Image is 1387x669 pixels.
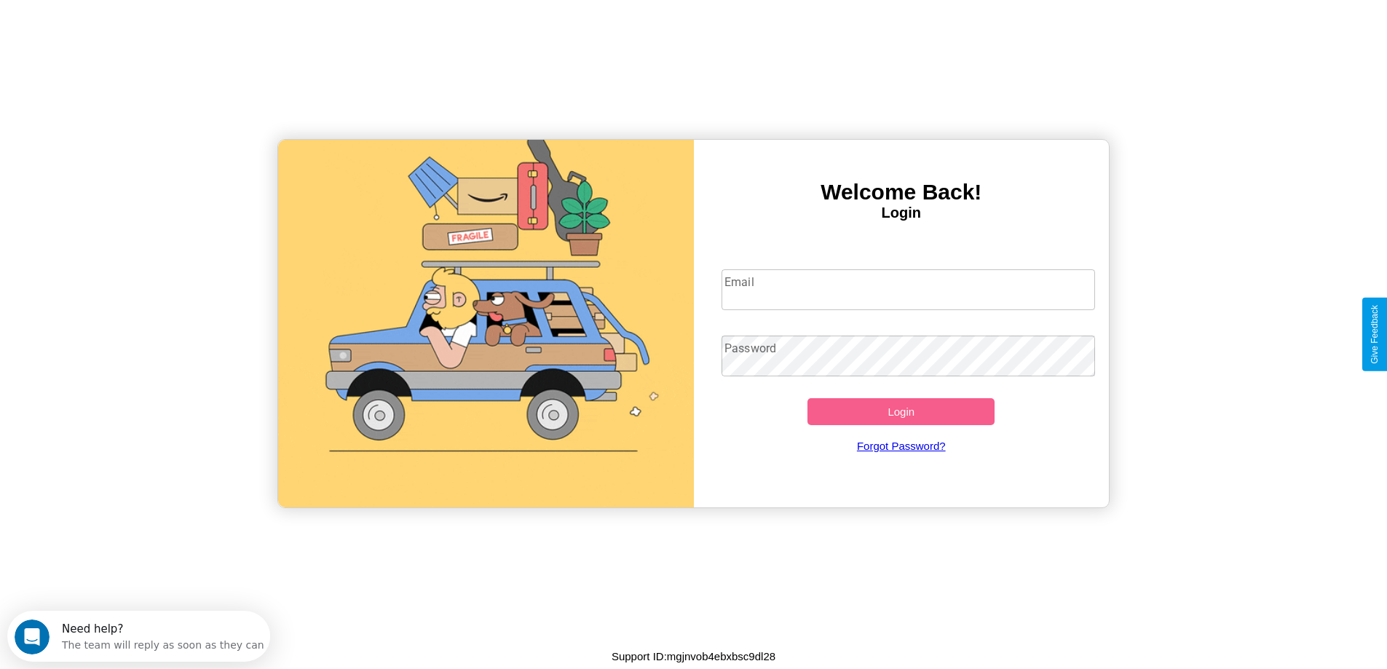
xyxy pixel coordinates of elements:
img: gif [278,140,694,507]
a: Forgot Password? [714,425,1088,467]
p: Support ID: mgjnvob4ebxbsc9dl28 [612,646,775,666]
button: Login [807,398,995,425]
div: Need help? [55,12,257,24]
h4: Login [694,205,1110,221]
iframe: Intercom live chat [15,619,50,654]
h3: Welcome Back! [694,180,1110,205]
div: Give Feedback [1370,305,1380,364]
iframe: Intercom live chat discovery launcher [7,611,270,662]
div: Open Intercom Messenger [6,6,271,46]
div: The team will reply as soon as they can [55,24,257,39]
